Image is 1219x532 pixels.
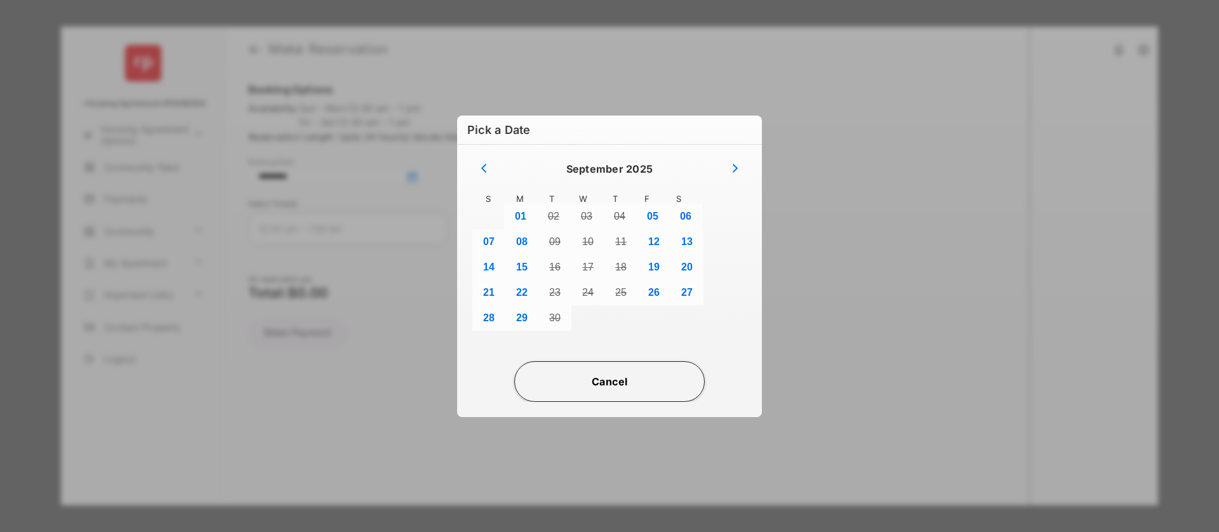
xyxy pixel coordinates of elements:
div: Calendar day picker [472,160,747,351]
button: 0010 September 253rd 2025 [571,229,604,255]
span: S [663,194,695,204]
button: 0016 September 259th 2025 [538,255,571,280]
h4: September 2025 [566,163,653,175]
button: 0003 September 246th 2025 [570,204,603,229]
button: 0013 September 256th 2025 [670,229,703,255]
button: 0005 September 248th 2025 [636,204,669,229]
button: 0015 September 258th 2025 [505,255,538,280]
button: 0002 September 245th 2025 [537,204,570,229]
button: 0030 September 273rd 2025 [538,305,571,331]
button: Next month [724,160,747,178]
button: 0028 September 271st 2025 [472,305,505,331]
span: M [504,194,536,204]
span: S [472,194,504,204]
button: 0027 September 270th 2025 [670,280,703,305]
h6: Pick a Date [457,116,762,145]
button: Previous month [472,160,495,178]
button: 0006 September 249th 2025 [669,204,702,229]
button: 0007 September 250th 2025 [472,229,505,255]
span: W [568,194,599,204]
span: F [631,194,663,204]
button: 0023 September 266th 2025 [538,280,571,305]
button: 0014 September 257th 2025 [472,255,505,280]
button: Cancel [514,361,705,402]
button: 0022 September 265th 2025 [505,280,538,305]
button: 0009 September 252nd 2025 [538,229,571,255]
span: T [536,194,568,204]
button: 0029 September 272nd 2025 [505,305,538,331]
button: 0021 September 264th 2025 [472,280,505,305]
button: 0001 September 244th 2025 [504,204,537,229]
button: 0011 September 254th 2025 [604,229,637,255]
button: 0018 September 261st 2025 [604,255,637,280]
button: 0026 September 269th 2025 [637,280,670,305]
span: T [599,194,631,204]
button: 0017 September 260th 2025 [571,255,604,280]
button: 0024 September 267th 2025 [571,280,604,305]
button: 0012 September 255th 2025 [637,229,670,255]
button: 0008 September 251st 2025 [505,229,538,255]
button: 0019 September 262nd 2025 [637,255,670,280]
button: 0020 September 263rd 2025 [670,255,703,280]
button: 0025 September 268th 2025 [604,280,637,305]
button: 0004 September 247th 2025 [603,204,636,229]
